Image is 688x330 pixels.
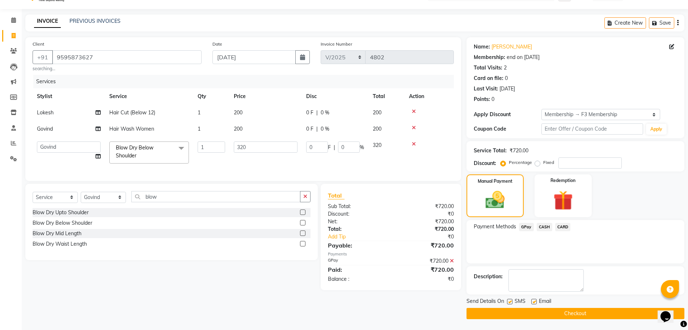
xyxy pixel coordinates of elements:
[373,142,381,148] span: 320
[33,209,89,216] div: Blow Dry Upto Shoulder
[474,273,503,280] div: Description:
[360,144,364,151] span: %
[391,275,459,283] div: ₹0
[33,88,105,105] th: Stylist
[52,50,202,64] input: Search by Name/Mobile/Email/Code
[474,160,496,167] div: Discount:
[547,188,579,213] img: _gift.svg
[302,88,368,105] th: Disc
[504,64,507,72] div: 2
[109,109,155,116] span: Hair Cut (Below 12)
[541,123,643,135] input: Enter Offer / Coupon Code
[334,144,335,151] span: |
[391,241,459,250] div: ₹720.00
[33,41,44,47] label: Client
[391,210,459,218] div: ₹0
[33,75,459,88] div: Services
[391,218,459,225] div: ₹720.00
[328,144,331,151] span: F
[109,126,154,132] span: Hair Wash Women
[474,111,541,118] div: Apply Discount
[391,225,459,233] div: ₹720.00
[322,233,402,241] a: Add Tip
[321,109,329,117] span: 0 %
[491,96,494,103] div: 0
[391,257,459,265] div: ₹720.00
[474,75,503,82] div: Card on file:
[509,159,532,166] label: Percentage
[322,275,391,283] div: Balance :
[405,88,454,105] th: Action
[321,41,352,47] label: Invoice Number
[212,41,222,47] label: Date
[193,88,229,105] th: Qty
[33,65,202,72] small: searching...
[467,297,504,306] span: Send Details On
[198,109,201,116] span: 1
[368,88,405,105] th: Total
[649,17,674,29] button: Save
[510,147,528,155] div: ₹720.00
[519,223,534,231] span: GPay
[491,43,532,51] a: [PERSON_NAME]
[515,297,526,306] span: SMS
[322,225,391,233] div: Total:
[474,147,507,155] div: Service Total:
[33,50,53,64] button: +91
[328,192,345,199] span: Total
[467,308,684,319] button: Checkout
[322,241,391,250] div: Payable:
[37,126,53,132] span: Govind
[328,251,454,257] div: Payments
[322,265,391,274] div: Paid:
[322,203,391,210] div: Sub Total:
[136,152,140,159] a: x
[539,297,551,306] span: Email
[33,219,92,227] div: Blow Dry Below Shoulder
[402,233,459,241] div: ₹0
[537,223,552,231] span: CASH
[131,191,300,202] input: Search or Scan
[474,223,516,230] span: Payment Methods
[474,125,541,133] div: Coupon Code
[116,144,153,158] span: Blow Dry Below Shoulder
[33,240,87,248] div: Blow Dry Waist Length
[373,126,381,132] span: 200
[499,85,515,93] div: [DATE]
[105,88,193,105] th: Service
[478,178,512,185] label: Manual Payment
[316,109,318,117] span: |
[505,75,508,82] div: 0
[474,43,490,51] div: Name:
[474,85,498,93] div: Last Visit:
[69,18,121,24] a: PREVIOUS INVOICES
[229,88,302,105] th: Price
[37,109,54,116] span: Lokesh
[391,203,459,210] div: ₹720.00
[474,54,505,61] div: Membership:
[474,64,502,72] div: Total Visits:
[234,126,242,132] span: 200
[34,15,61,28] a: INVOICE
[306,125,313,133] span: 0 F
[646,124,667,135] button: Apply
[555,223,571,231] span: CARD
[321,125,329,133] span: 0 %
[480,189,510,211] img: _cash.svg
[306,109,313,117] span: 0 F
[316,125,318,133] span: |
[550,177,575,184] label: Redemption
[198,126,201,132] span: 1
[234,109,242,116] span: 200
[33,230,81,237] div: Blow Dry Mid Length
[322,210,391,218] div: Discount:
[604,17,646,29] button: Create New
[322,218,391,225] div: Net:
[322,257,391,265] div: GPay
[373,109,381,116] span: 200
[474,96,490,103] div: Points:
[658,301,681,323] iframe: chat widget
[543,159,554,166] label: Fixed
[391,265,459,274] div: ₹720.00
[507,54,540,61] div: end on [DATE]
